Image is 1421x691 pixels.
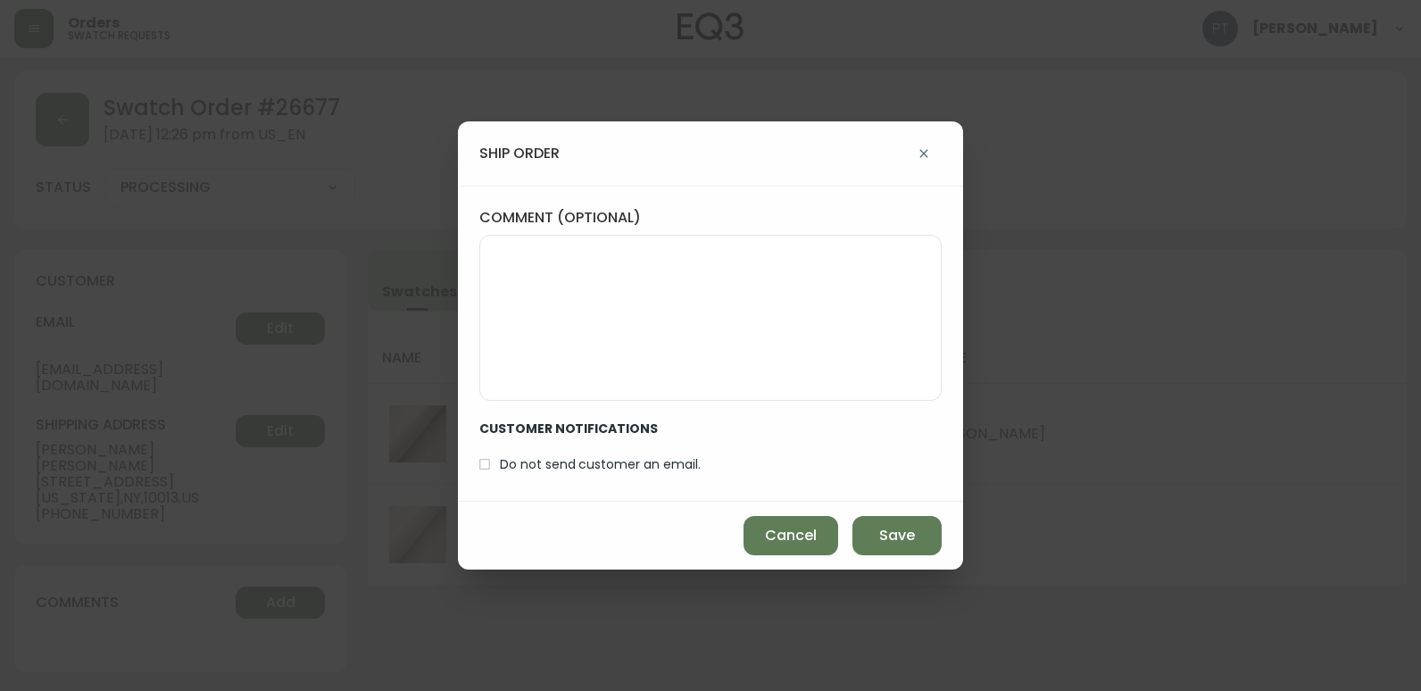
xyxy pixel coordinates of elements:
label: CUSTOMER NOTIFICATIONS [479,401,715,449]
span: Do not send customer an email. [500,455,701,474]
span: Save [879,526,915,545]
button: Cancel [744,516,838,555]
h4: ship order [479,144,560,163]
span: Cancel [765,526,817,545]
button: Save [852,516,942,555]
label: comment (optional) [479,208,942,228]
